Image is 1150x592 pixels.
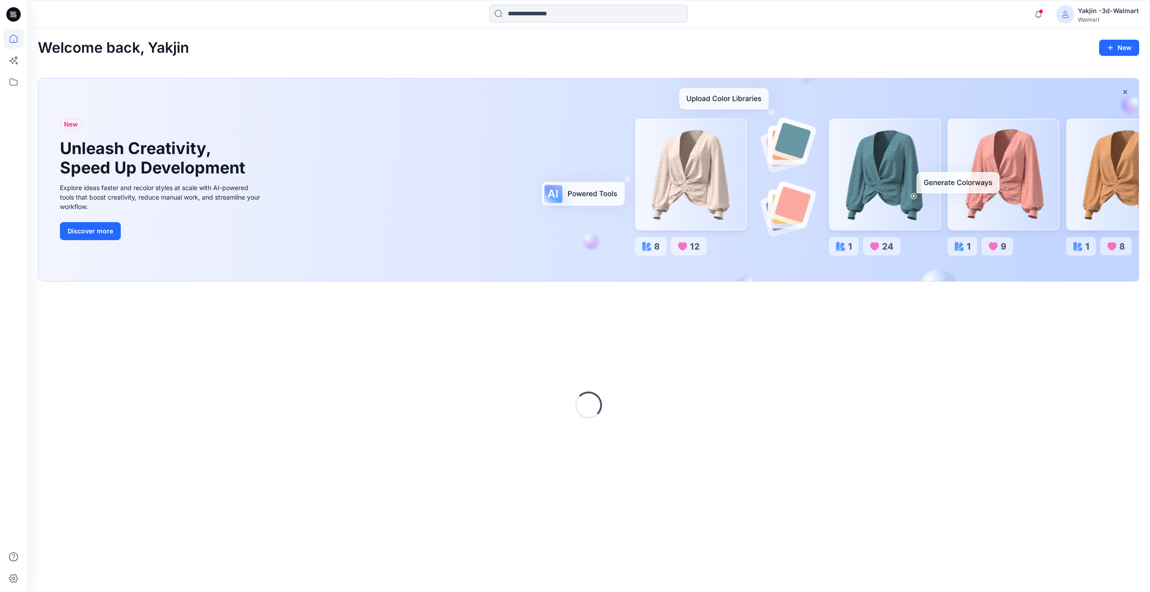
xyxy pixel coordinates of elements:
[1062,11,1069,18] svg: avatar
[1099,40,1139,56] button: New
[60,222,121,240] button: Discover more
[60,222,263,240] a: Discover more
[60,139,249,178] h1: Unleash Creativity, Speed Up Development
[1078,16,1139,23] div: Walmart
[64,119,78,130] span: New
[60,183,263,211] div: Explore ideas faster and recolor styles at scale with AI-powered tools that boost creativity, red...
[38,40,189,56] h2: Welcome back, Yakjin
[1078,5,1139,16] div: Yakjin -3d-Walmart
